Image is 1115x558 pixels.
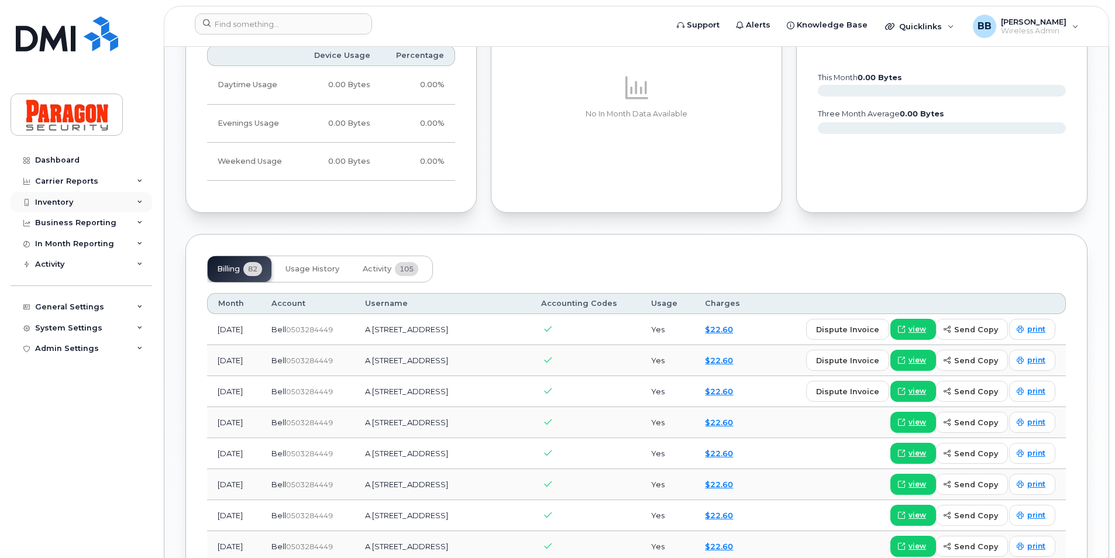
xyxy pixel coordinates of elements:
a: view [890,474,936,495]
span: Bell [271,387,286,396]
button: send copy [936,350,1008,371]
span: BB [978,19,992,33]
a: Knowledge Base [779,13,876,37]
a: view [890,505,936,526]
th: Charges [694,293,758,314]
span: 0503284449 [286,511,333,520]
button: dispute invoice [806,319,889,340]
span: print [1027,355,1045,366]
span: 105 [395,262,418,276]
td: [DATE] [207,469,261,500]
a: $22.60 [705,325,733,334]
button: send copy [936,536,1008,557]
a: print [1009,474,1055,495]
span: send copy [954,355,998,366]
td: Yes [641,500,694,531]
td: A [STREET_ADDRESS] [355,376,530,407]
tspan: 0.00 Bytes [900,109,944,118]
span: send copy [954,541,998,552]
span: send copy [954,510,998,521]
span: Bell [271,356,286,365]
a: $22.60 [705,480,733,489]
td: A [STREET_ADDRESS] [355,438,530,469]
td: 0.00 Bytes [298,66,381,104]
span: 0503284449 [286,542,333,551]
span: 0503284449 [286,418,333,427]
span: Bell [271,449,286,458]
span: Bell [271,480,286,489]
td: Daytime Usage [207,66,298,104]
th: Accounting Codes [531,293,641,314]
td: Yes [641,438,694,469]
td: Yes [641,469,694,500]
span: 0503284449 [286,480,333,489]
button: send copy [936,474,1008,495]
span: dispute invoice [816,355,879,366]
span: Wireless Admin [1001,26,1066,36]
input: Find something... [195,13,372,35]
td: Evenings Usage [207,105,298,143]
text: three month average [817,109,944,118]
a: print [1009,350,1055,371]
a: view [890,536,936,557]
a: view [890,350,936,371]
td: A [STREET_ADDRESS] [355,500,530,531]
span: dispute invoice [816,386,879,397]
button: send copy [936,412,1008,433]
td: [DATE] [207,345,261,376]
span: Support [687,19,720,31]
a: print [1009,536,1055,557]
button: send copy [936,319,1008,340]
td: [DATE] [207,314,261,345]
a: view [890,319,936,340]
span: send copy [954,417,998,428]
a: $22.60 [705,387,733,396]
td: [DATE] [207,500,261,531]
span: Knowledge Base [797,19,868,31]
p: No In Month Data Available [512,109,760,119]
th: Account [261,293,355,314]
tspan: 0.00 Bytes [858,73,902,82]
a: view [890,412,936,433]
td: A [STREET_ADDRESS] [355,314,530,345]
span: Quicklinks [899,22,942,31]
td: 0.00% [381,66,455,104]
span: print [1027,386,1045,397]
span: print [1027,541,1045,552]
span: print [1027,479,1045,490]
span: Bell [271,418,286,427]
div: Quicklinks [877,15,962,38]
a: $22.60 [705,511,733,520]
a: view [890,443,936,464]
span: view [908,479,926,490]
span: view [908,386,926,397]
span: view [908,324,926,335]
th: Usage [641,293,694,314]
a: print [1009,319,1055,340]
span: print [1027,417,1045,428]
th: Username [355,293,530,314]
td: Yes [641,376,694,407]
a: Alerts [728,13,779,37]
th: Device Usage [298,45,381,66]
button: send copy [936,443,1008,464]
span: Bell [271,325,286,334]
td: [DATE] [207,376,261,407]
a: view [890,381,936,402]
td: A [STREET_ADDRESS] [355,407,530,438]
span: view [908,448,926,459]
a: $22.60 [705,449,733,458]
a: $22.60 [705,356,733,365]
span: send copy [954,386,998,397]
td: Yes [641,345,694,376]
span: 0503284449 [286,356,333,365]
span: 0503284449 [286,387,333,396]
button: send copy [936,505,1008,526]
a: print [1009,412,1055,433]
td: 0.00% [381,105,455,143]
button: dispute invoice [806,381,889,402]
td: 0.00 Bytes [298,143,381,181]
td: A [STREET_ADDRESS] [355,469,530,500]
span: send copy [954,324,998,335]
span: Alerts [746,19,770,31]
